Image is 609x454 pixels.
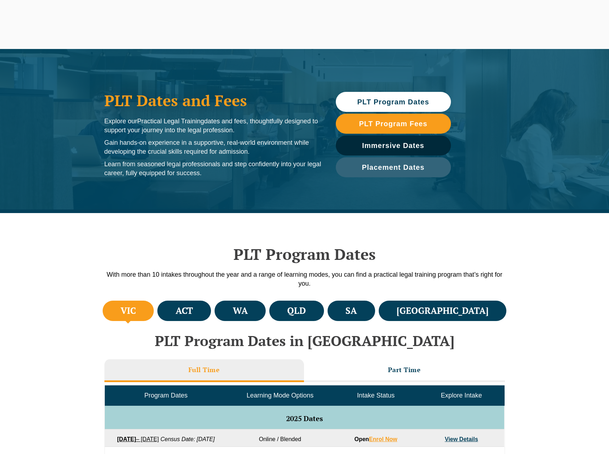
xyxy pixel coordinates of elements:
[247,392,314,399] span: Learning Mode Options
[104,92,321,109] h1: PLT Dates and Fees
[362,164,424,171] span: Placement Dates
[101,270,509,288] p: With more than 10 intakes throughout the year and a range of learning modes, you can find a pract...
[336,114,451,134] a: PLT Program Fees
[388,366,421,374] h3: Part Time
[176,305,193,317] h4: ACT
[188,366,220,374] h3: Full Time
[117,436,159,442] a: [DATE]– [DATE]
[345,305,357,317] h4: SA
[369,436,397,442] a: Enrol Now
[121,305,136,317] h4: VIC
[359,120,427,127] span: PLT Program Fees
[117,436,136,442] strong: [DATE]
[227,429,333,447] td: Online / Blended
[397,305,488,317] h4: [GEOGRAPHIC_DATA]
[101,245,509,263] h2: PLT Program Dates
[286,414,323,423] span: 2025 Dates
[233,305,248,317] h4: WA
[104,117,321,135] p: Explore our dates and fees, thoughtfully designed to support your journey into the legal profession.
[336,157,451,177] a: Placement Dates
[144,392,187,399] span: Program Dates
[357,392,394,399] span: Intake Status
[336,135,451,156] a: Immersive Dates
[137,118,204,125] span: Practical Legal Training
[161,436,215,442] em: Census Date: [DATE]
[362,142,424,149] span: Immersive Dates
[357,98,429,105] span: PLT Program Dates
[104,138,321,156] p: Gain hands-on experience in a supportive, real-world environment while developing the crucial ski...
[445,436,478,442] a: View Details
[354,436,397,442] strong: Open
[104,160,321,178] p: Learn from seasoned legal professionals and step confidently into your legal career, fully equipp...
[287,305,306,317] h4: QLD
[441,392,482,399] span: Explore Intake
[336,92,451,112] a: PLT Program Dates
[101,333,509,349] h2: PLT Program Dates in [GEOGRAPHIC_DATA]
